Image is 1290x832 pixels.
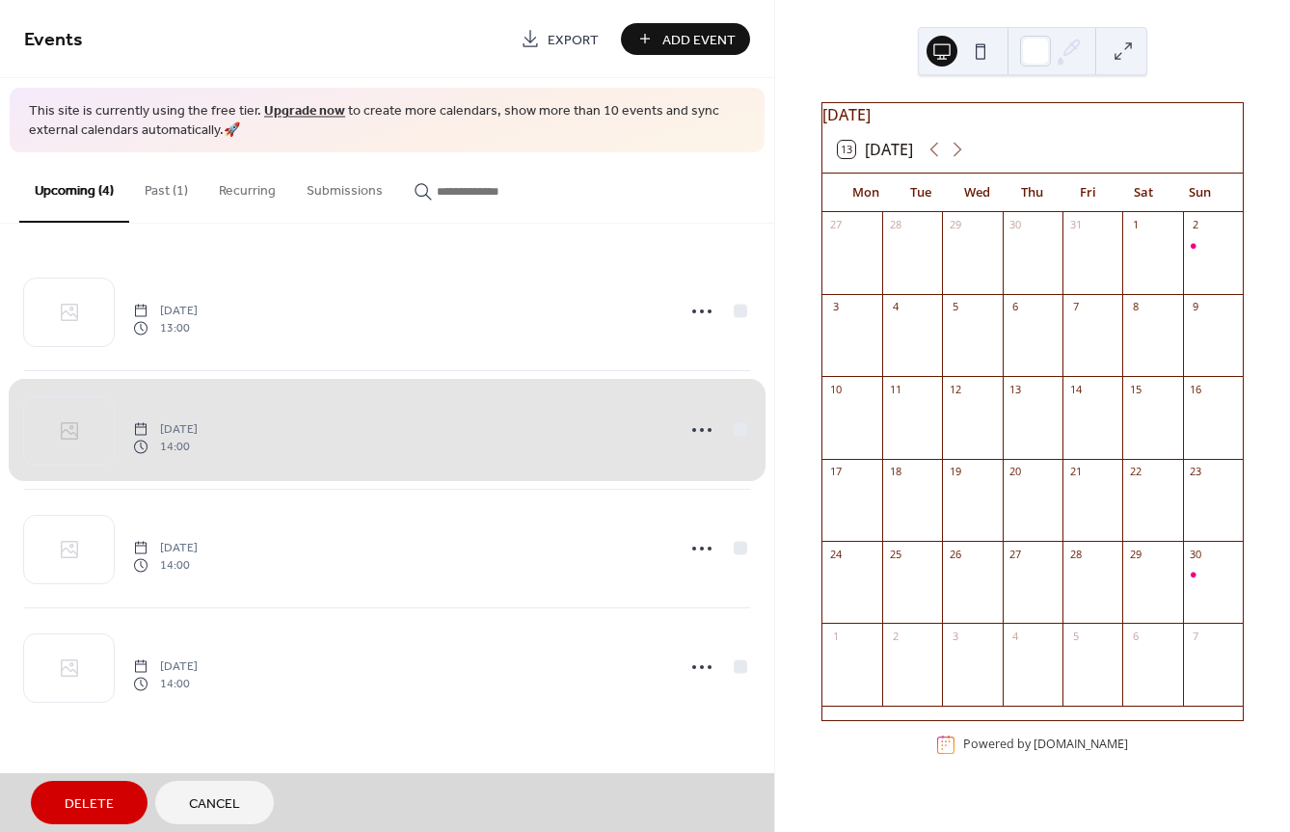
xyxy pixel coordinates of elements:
[948,300,962,314] div: 5
[189,794,240,815] span: Cancel
[828,547,843,561] div: 24
[1189,547,1203,561] div: 30
[1128,218,1142,232] div: 1
[828,382,843,396] div: 10
[1008,465,1023,479] div: 20
[1189,382,1203,396] div: 16
[203,152,291,221] button: Recurring
[1068,547,1083,561] div: 28
[155,781,274,824] button: Cancel
[662,30,736,50] span: Add Event
[1068,465,1083,479] div: 21
[963,737,1128,753] div: Powered by
[1189,218,1203,232] div: 2
[548,30,599,50] span: Export
[828,218,843,232] div: 27
[1068,218,1083,232] div: 31
[1068,300,1083,314] div: 7
[264,98,345,124] a: Upgrade now
[949,174,1005,212] div: Wed
[129,152,203,221] button: Past (1)
[948,218,962,232] div: 29
[65,794,114,815] span: Delete
[894,174,950,212] div: Tue
[1116,174,1172,212] div: Sat
[1189,465,1203,479] div: 23
[1128,465,1142,479] div: 22
[1128,629,1142,643] div: 6
[31,781,148,824] button: Delete
[1034,737,1128,753] a: [DOMAIN_NAME]
[1128,382,1142,396] div: 15
[1171,174,1227,212] div: Sun
[822,103,1243,126] div: [DATE]
[888,465,902,479] div: 18
[29,102,745,140] span: This site is currently using the free tier. to create more calendars, show more than 10 events an...
[828,465,843,479] div: 17
[1068,382,1083,396] div: 14
[948,547,962,561] div: 26
[1128,300,1142,314] div: 8
[888,629,902,643] div: 2
[1008,547,1023,561] div: 27
[838,174,894,212] div: Mon
[828,629,843,643] div: 1
[1061,174,1116,212] div: Fri
[621,23,750,55] button: Add Event
[19,152,129,223] button: Upcoming (4)
[948,382,962,396] div: 12
[1008,629,1023,643] div: 4
[888,218,902,232] div: 28
[948,629,962,643] div: 3
[888,382,902,396] div: 11
[291,152,398,221] button: Submissions
[506,23,613,55] a: Export
[1189,629,1203,643] div: 7
[1008,218,1023,232] div: 30
[948,465,962,479] div: 19
[888,300,902,314] div: 4
[1128,547,1142,561] div: 29
[24,21,83,59] span: Events
[1189,300,1203,314] div: 9
[1008,300,1023,314] div: 6
[1008,382,1023,396] div: 13
[888,547,902,561] div: 25
[1005,174,1061,212] div: Thu
[831,136,920,163] button: 13[DATE]
[828,300,843,314] div: 3
[1068,629,1083,643] div: 5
